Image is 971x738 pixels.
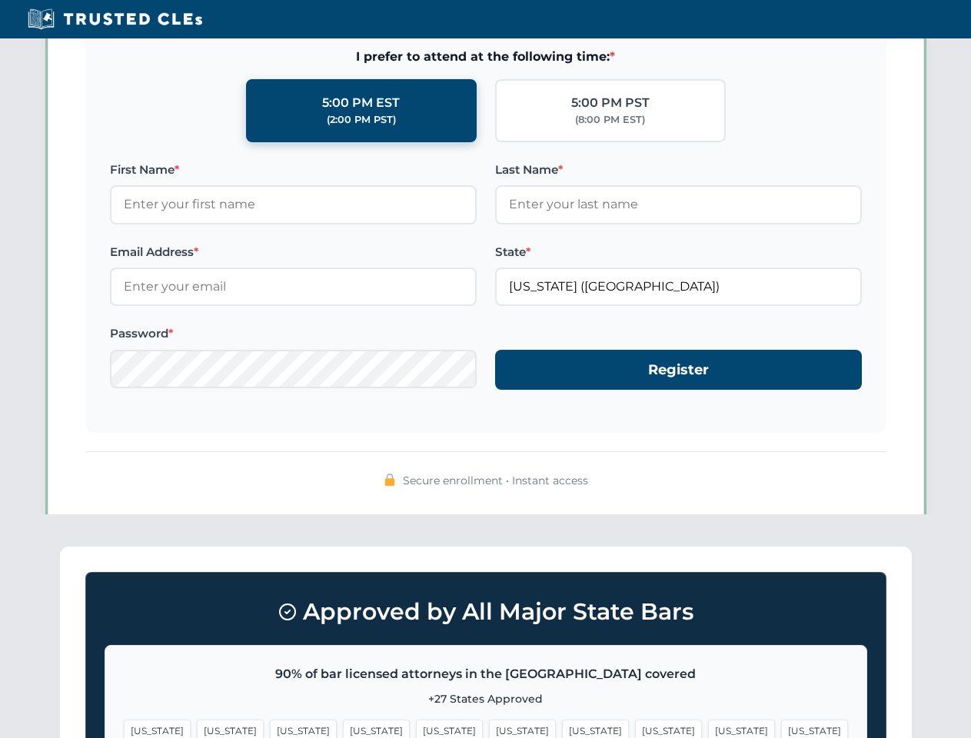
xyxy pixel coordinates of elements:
[495,185,862,224] input: Enter your last name
[327,112,396,128] div: (2:00 PM PST)
[575,112,645,128] div: (8:00 PM EST)
[384,474,396,486] img: 🔒
[495,161,862,179] label: Last Name
[23,8,207,31] img: Trusted CLEs
[403,472,588,489] span: Secure enrollment • Instant access
[110,243,477,261] label: Email Address
[110,47,862,67] span: I prefer to attend at the following time:
[110,161,477,179] label: First Name
[571,93,650,113] div: 5:00 PM PST
[105,591,867,633] h3: Approved by All Major State Bars
[495,268,862,306] input: Missouri (MO)
[124,664,848,684] p: 90% of bar licensed attorneys in the [GEOGRAPHIC_DATA] covered
[495,243,862,261] label: State
[322,93,400,113] div: 5:00 PM EST
[110,185,477,224] input: Enter your first name
[110,324,477,343] label: Password
[110,268,477,306] input: Enter your email
[124,690,848,707] p: +27 States Approved
[495,350,862,391] button: Register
